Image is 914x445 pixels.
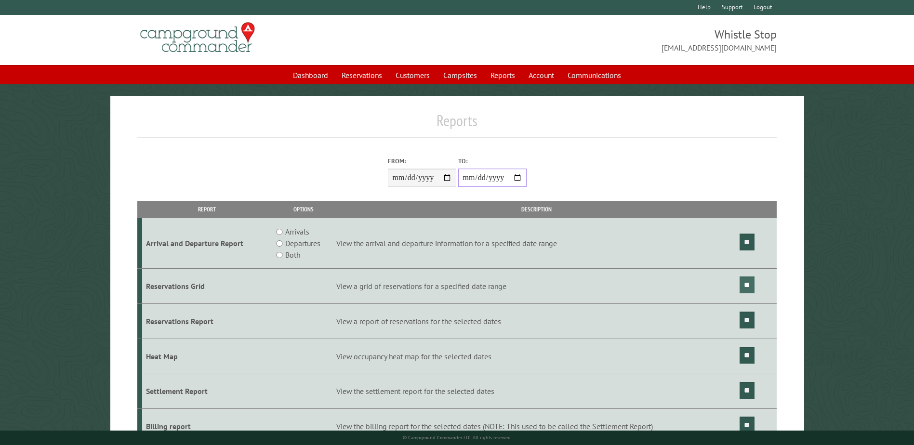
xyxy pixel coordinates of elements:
label: Both [285,249,300,261]
label: Departures [285,237,320,249]
a: Communications [562,66,627,84]
a: Dashboard [287,66,334,84]
td: Settlement Report [142,374,272,409]
a: Reports [485,66,521,84]
img: Campground Commander [137,19,258,56]
td: View occupancy heat map for the selected dates [335,339,738,374]
small: © Campground Commander LLC. All rights reserved. [403,434,512,441]
th: Report [142,201,272,218]
a: Customers [390,66,436,84]
td: Arrival and Departure Report [142,218,272,269]
td: Heat Map [142,339,272,374]
td: View a report of reservations for the selected dates [335,303,738,339]
td: View the arrival and departure information for a specified date range [335,218,738,269]
h1: Reports [137,111,776,138]
th: Description [335,201,738,218]
td: Reservations Grid [142,269,272,304]
a: Campsites [437,66,483,84]
label: Arrivals [285,226,309,237]
td: View a grid of reservations for a specified date range [335,269,738,304]
td: View the settlement report for the selected dates [335,374,738,409]
span: Whistle Stop [EMAIL_ADDRESS][DOMAIN_NAME] [457,26,777,53]
label: To: [458,157,527,166]
a: Account [523,66,560,84]
td: Reservations Report [142,303,272,339]
a: Reservations [336,66,388,84]
th: Options [272,201,334,218]
td: Billing report [142,409,272,444]
td: View the billing report for the selected dates (NOTE: This used to be called the Settlement Report) [335,409,738,444]
label: From: [388,157,456,166]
